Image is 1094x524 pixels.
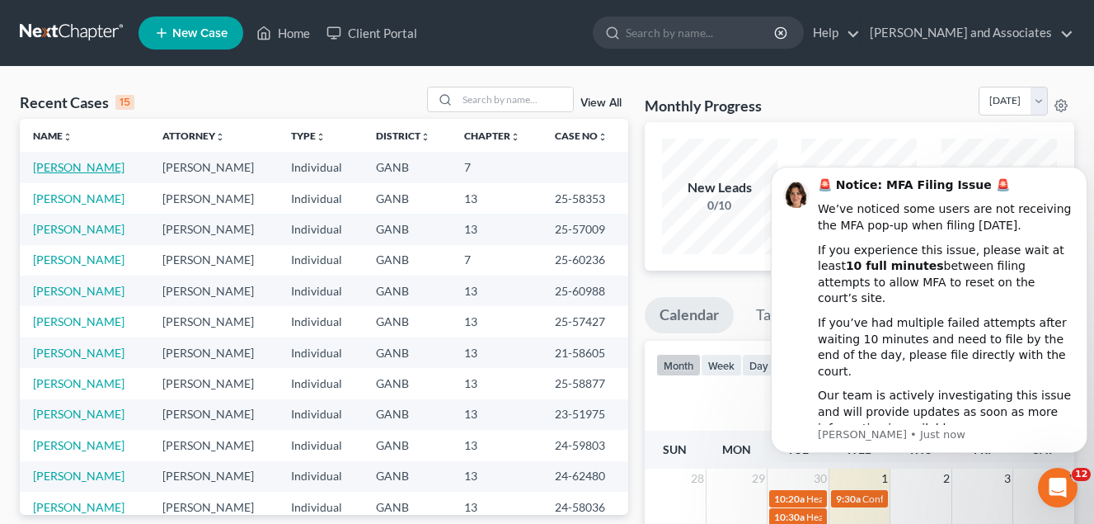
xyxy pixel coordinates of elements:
[33,376,124,390] a: [PERSON_NAME]
[662,197,777,214] div: 0/10
[316,132,326,142] i: unfold_more
[376,130,430,142] a: Districtunfold_more
[420,132,430,142] i: unfold_more
[645,297,734,333] a: Calendar
[149,183,279,214] td: [PERSON_NAME]
[33,130,73,142] a: Nameunfold_more
[451,430,541,460] td: 13
[248,18,318,48] a: Home
[33,284,124,298] a: [PERSON_NAME]
[451,183,541,214] td: 13
[278,338,363,368] td: Individual
[278,461,363,492] td: Individual
[451,245,541,276] td: 7
[363,183,451,214] td: GANB
[741,297,806,333] a: Tasks
[149,245,279,276] td: [PERSON_NAME]
[33,191,124,205] a: [PERSON_NAME]
[363,430,451,460] td: GANB
[580,97,622,109] a: View All
[363,276,451,306] td: GANB
[149,461,279,492] td: [PERSON_NAME]
[363,152,451,182] td: GANB
[149,430,279,460] td: [PERSON_NAME]
[33,160,124,174] a: [PERSON_NAME]
[363,461,451,492] td: GANB
[172,27,228,40] span: New Case
[278,183,363,214] td: Individual
[451,214,541,244] td: 13
[542,492,628,522] td: 24-58036
[363,399,451,430] td: GANB
[774,511,805,523] span: 10:30a
[812,469,829,489] span: 30
[149,306,279,337] td: [PERSON_NAME]
[451,152,541,182] td: 7
[363,492,451,522] td: GANB
[542,276,628,306] td: 25-60988
[278,245,363,276] td: Individual
[278,430,363,460] td: Individual
[278,368,363,399] td: Individual
[806,511,935,523] span: Hearing for [PERSON_NAME]
[278,276,363,306] td: Individual
[451,306,541,337] td: 13
[542,214,628,244] td: 25-57009
[149,399,279,430] td: [PERSON_NAME]
[836,493,861,505] span: 9:30a
[33,222,124,236] a: [PERSON_NAME]
[598,132,608,142] i: unfold_more
[941,469,951,489] span: 2
[149,214,279,244] td: [PERSON_NAME]
[363,214,451,244] td: GANB
[278,306,363,337] td: Individual
[149,492,279,522] td: [PERSON_NAME]
[451,399,541,430] td: 13
[363,245,451,276] td: GANB
[33,500,124,514] a: [PERSON_NAME]
[33,314,124,328] a: [PERSON_NAME]
[656,354,701,376] button: month
[510,132,520,142] i: unfold_more
[149,368,279,399] td: [PERSON_NAME]
[458,87,573,111] input: Search by name...
[701,354,742,376] button: week
[278,399,363,430] td: Individual
[149,276,279,306] td: [PERSON_NAME]
[626,17,777,48] input: Search by name...
[33,253,124,267] a: [PERSON_NAME]
[33,469,124,483] a: [PERSON_NAME]
[451,461,541,492] td: 13
[33,346,124,360] a: [PERSON_NAME]
[115,95,134,110] div: 15
[215,132,225,142] i: unfold_more
[63,132,73,142] i: unfold_more
[862,18,1073,48] a: [PERSON_NAME] and Associates
[363,338,451,368] td: GANB
[451,338,541,368] td: 13
[363,306,451,337] td: GANB
[764,164,1094,463] iframe: Intercom notifications message
[1038,468,1078,507] iframe: Intercom live chat
[542,430,628,460] td: 24-59803
[805,18,860,48] a: Help
[278,492,363,522] td: Individual
[806,493,935,505] span: Hearing for [PERSON_NAME]
[318,18,425,48] a: Client Portal
[880,469,890,489] span: 1
[750,469,767,489] span: 29
[278,152,363,182] td: Individual
[542,461,628,492] td: 24-62480
[451,492,541,522] td: 13
[33,438,124,452] a: [PERSON_NAME]
[363,368,451,399] td: GANB
[278,214,363,244] td: Individual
